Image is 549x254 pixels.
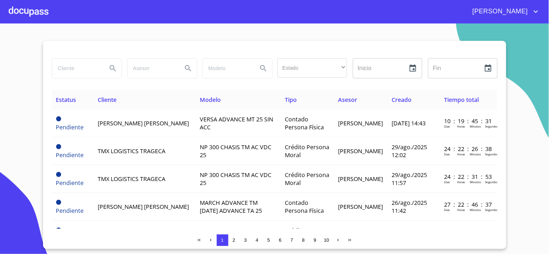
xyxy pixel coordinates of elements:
p: 24 : 22 : 31 : 53 [444,173,493,181]
span: 29/ago./2025 12:02 [392,143,427,159]
button: 9 [309,234,321,246]
span: [PERSON_NAME] [338,175,383,183]
input: search [127,59,177,78]
button: 7 [286,234,298,246]
p: Segundos [485,152,498,156]
span: Pendiente [56,116,61,121]
span: 1 [221,237,224,243]
span: NP 300 CHASIS TM AC VDC 25 [200,143,271,159]
span: 29/ago./2025 11:57 [392,171,427,187]
div: ​ [278,58,347,78]
span: [PERSON_NAME] [PERSON_NAME] [98,203,189,211]
span: Estatus [56,96,76,104]
span: Pendiente [56,144,61,149]
p: Minutos [470,124,481,128]
button: Search [255,60,272,77]
span: 7 [291,237,293,243]
p: Horas [457,152,465,156]
span: Pendiente [56,151,84,159]
p: Segundos [485,208,498,212]
span: 26/ago./2025 11:42 [392,199,427,215]
span: [PERSON_NAME] [338,147,383,155]
p: Segundos [485,124,498,128]
button: 10 [321,234,333,246]
span: Pendiente [56,179,84,187]
button: 1 [217,234,228,246]
p: Horas [457,124,465,128]
button: 2 [228,234,240,246]
p: Horas [457,208,465,212]
input: search [203,59,252,78]
span: Pendiente [56,200,61,205]
span: 9 [314,237,316,243]
button: Search [104,60,122,77]
span: 8 [302,237,305,243]
p: Minutos [470,208,481,212]
span: 4 [256,237,258,243]
span: Contado Persona Física [285,115,324,131]
span: Cliente [98,96,117,104]
p: Dias [444,124,450,128]
span: Crédito Persona Física [285,227,329,242]
span: Modelo [200,96,221,104]
p: Horas [457,180,465,184]
span: 2 [233,237,235,243]
p: Segundos [485,180,498,184]
p: 100 : 21 : 50 : 41 [444,228,493,236]
span: VERSA ADVANCE MT 25 SIN ACC [200,115,273,131]
span: TMX LOGISTICS TRAGECA [98,175,166,183]
p: Dias [444,152,450,156]
button: 3 [240,234,252,246]
span: 3 [244,237,247,243]
p: Minutos [470,152,481,156]
button: 5 [263,234,275,246]
p: Minutos [470,180,481,184]
span: [PERSON_NAME] [338,203,383,211]
span: Tiempo total [444,96,479,104]
span: 5 [267,237,270,243]
p: 24 : 22 : 26 : 38 [444,145,493,153]
span: Contado Persona Física [285,199,324,215]
input: search [52,59,101,78]
span: [PERSON_NAME] [467,6,532,17]
span: Tipo [285,96,297,104]
span: [PERSON_NAME] [338,119,383,127]
span: Asesor [338,96,358,104]
button: account of current user [467,6,540,17]
span: Crédito Persona Moral [285,171,329,187]
span: [PERSON_NAME] [PERSON_NAME] [98,119,189,127]
span: Pendiente [56,172,61,177]
p: Dias [444,208,450,212]
button: Search [180,60,197,77]
button: 4 [252,234,263,246]
span: [DATE] 14:43 [392,119,426,127]
p: 27 : 22 : 46 : 37 [444,201,493,208]
span: Creado [392,96,412,104]
span: MARCH ADVANCE TM [DATE] ADVANCE TA 25 [200,199,262,215]
button: 6 [275,234,286,246]
span: NP 300 CHASIS TM AC VDC 25 [200,171,271,187]
span: Crédito Persona Moral [285,143,329,159]
p: Dias [444,180,450,184]
span: TMX LOGISTICS TRAGECA [98,147,166,155]
span: 10 [324,237,329,243]
span: Pendiente [56,207,84,215]
p: 10 : 19 : 45 : 31 [444,117,493,125]
span: Pendiente [56,123,84,131]
span: Pendiente [56,228,61,233]
span: 6 [279,237,282,243]
button: 8 [298,234,309,246]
